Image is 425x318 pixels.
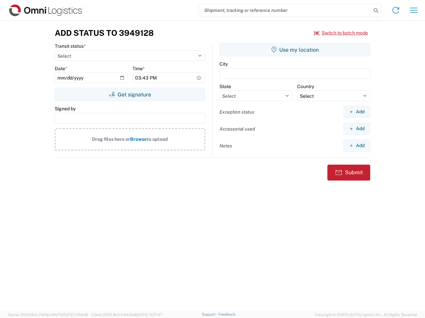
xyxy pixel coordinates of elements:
[62,313,88,317] span: [DATE] 11:54:36
[147,136,168,142] span: to upload
[343,139,370,152] button: Add
[55,28,154,38] h3: Add Status to 3949128
[8,313,88,317] span: Server: 2025.16.0-21b0bc45e7b
[202,312,218,316] a: Support
[219,109,254,115] label: Exception status
[219,126,255,132] label: Accessorial used
[92,136,130,142] span: Drag files here or
[219,61,228,67] label: City
[219,43,370,56] button: Use my location
[218,312,235,316] a: Feedback
[314,27,368,38] button: Switch to batch mode
[327,165,370,181] button: Submit
[55,43,86,49] label: Transit status
[219,83,231,89] label: State
[55,106,76,112] label: Signed by
[199,4,371,17] input: Shipment, tracking or reference number
[136,313,162,317] span: [DATE] 11:37:47
[343,123,370,135] button: Add
[130,136,147,142] span: Browse
[297,83,314,89] label: Country
[91,313,162,317] span: Client: 2025.16.0-b4dc8a9
[315,312,417,318] span: Copyright © [DATE]-[DATE] Agistix Inc., All Rights Reserved
[343,106,370,118] button: Add
[132,66,145,72] label: Time
[55,66,67,72] label: Date
[219,143,232,149] label: Notes
[55,88,205,101] button: Get signature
